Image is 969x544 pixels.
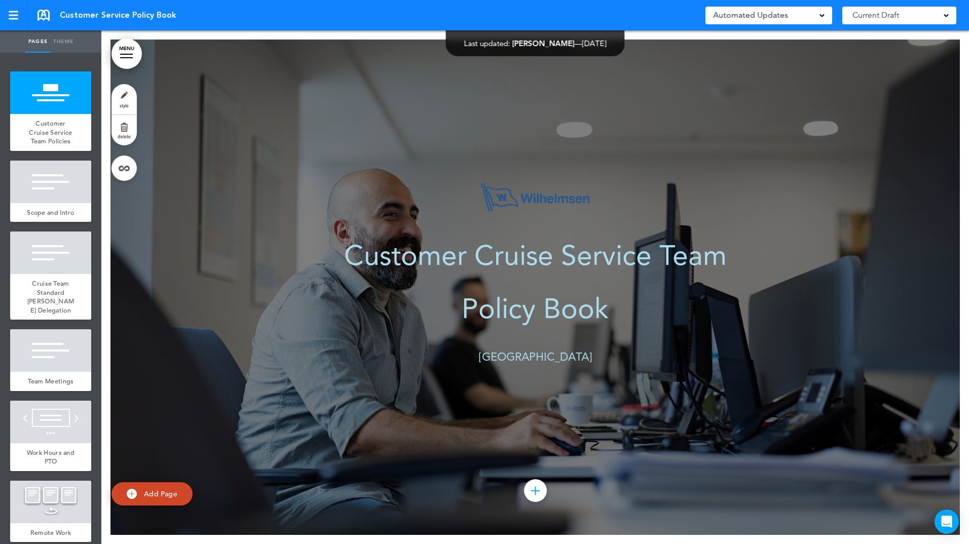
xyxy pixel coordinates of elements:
[10,523,91,542] a: Remote Work
[127,489,137,499] img: add.svg
[344,239,727,272] b: Customer Cruise Service Team
[10,443,91,471] a: Work Hours and PTO
[462,292,609,325] b: Policy Book
[464,38,510,48] span: Last updated:
[30,528,71,537] span: Remote Work
[60,10,176,21] span: Customer Service Policy Book
[111,482,193,506] a: Add Page
[144,489,177,498] span: Add Page
[512,38,575,48] span: [PERSON_NAME]
[27,279,74,315] span: Cruise Team Standard [PERSON_NAME] Delegation
[10,274,91,320] a: Cruise Team Standard [PERSON_NAME] Delegation
[935,510,959,534] div: Open Intercom Messenger
[111,38,142,69] a: MENU
[25,30,51,53] a: Pages
[111,84,137,114] a: style
[464,40,607,47] div: —
[51,30,76,53] a: Theme
[27,208,74,217] span: Scope and Intro
[479,350,592,364] b: [GEOGRAPHIC_DATA]
[29,119,72,145] span: Customer Cruise Service Team Policies
[10,203,91,222] a: Scope and Intro
[27,448,74,466] span: Work Hours and PTO
[481,183,589,212] img: 1753279166934-wilhelmsen_logo_rgb-10001.png
[713,8,788,22] span: Automated Updates
[120,102,129,108] span: style
[582,38,607,48] span: [DATE]
[10,114,91,151] a: Customer Cruise Service Team Policies
[10,372,91,391] a: Team Meetings
[28,377,74,385] span: Team Meetings
[852,8,899,22] span: Current Draft
[111,115,137,145] a: delete
[118,133,131,139] span: delete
